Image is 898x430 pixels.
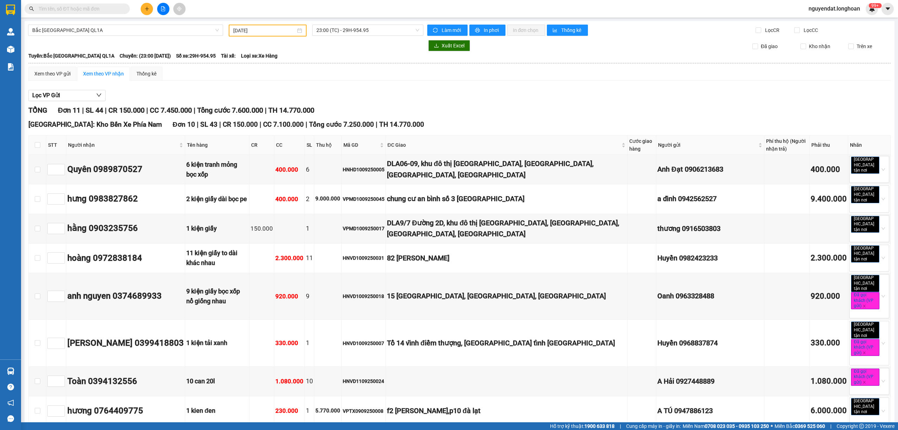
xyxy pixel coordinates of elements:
[186,376,248,386] div: 10 can 20l
[275,194,303,204] div: 400.000
[7,28,14,35] img: warehouse-icon
[186,286,248,306] div: 9 kiện giấy bọc xốp nổ giống nhau
[150,106,192,114] span: CC 7.450.000
[32,25,219,35] span: Bắc Trung Nam QL1A
[851,292,879,309] span: Đã gọi khách (VP gửi)
[58,106,80,114] span: Đơn 11
[108,106,145,114] span: CR 150.000
[241,52,277,60] span: Loại xe: Xe Hàng
[657,376,763,387] div: A Hải 0927448889
[547,25,588,36] button: bar-chartThống kê
[795,423,825,429] strong: 0369 525 060
[28,106,47,114] span: TỔNG
[387,338,626,349] div: Tổ 14 vĩnh điềm thượng, [GEOGRAPHIC_DATA] tỉnh [GEOGRAPHIC_DATA]
[758,42,780,50] span: Đã giao
[306,376,313,386] div: 10
[343,407,384,415] div: VPTX0909250008
[657,291,763,302] div: Oanh 0963328488
[176,52,216,60] span: Số xe: 29H-954.95
[177,6,182,11] span: aim
[250,224,273,233] div: 150.000
[387,193,626,204] div: chung cư an bình số 3 [GEOGRAPHIC_DATA]
[657,164,763,175] div: Anh Đạt 0906213683
[657,223,763,234] div: thương 0916503803
[7,63,14,71] img: solution-icon
[376,120,377,128] span: |
[260,120,261,128] span: |
[806,42,833,50] span: Kho nhận
[428,40,470,51] button: downloadXuất Excel
[854,42,875,50] span: Trên xe
[316,25,420,35] span: 23:00 (TC) - 29H-954.95
[67,375,184,388] div: Toàn 0394132556
[265,106,267,114] span: |
[275,165,303,174] div: 400.000
[811,290,847,303] div: 920.000
[146,106,148,114] span: |
[584,423,615,429] strong: 1900 633 818
[268,106,314,114] span: TH 14.770.000
[173,3,186,15] button: aim
[275,406,303,416] div: 230.000
[306,406,313,416] div: 1
[810,135,848,155] th: Phải thu
[86,106,103,114] span: SL 44
[145,6,149,11] span: plus
[859,424,864,429] span: copyright
[7,384,14,390] span: question-circle
[200,120,217,128] span: SL 43
[550,422,615,430] span: Hỗ trợ kỹ thuật:
[811,164,847,176] div: 400.000
[475,28,481,33] span: printer
[851,216,879,233] span: [GEOGRAPHIC_DATA] tận nơi
[851,157,879,174] span: [GEOGRAPHIC_DATA] tận nơi
[811,337,847,349] div: 330.000
[39,5,121,13] input: Tìm tên, số ĐT hoặc mã đơn
[46,135,66,155] th: STT
[811,252,847,264] div: 2.300.000
[507,25,545,36] button: In đơn chọn
[811,405,847,417] div: 6.000.000
[83,70,124,78] div: Xem theo VP nhận
[657,338,763,349] div: Huyền 0968837874
[185,135,249,155] th: Tên hàng
[186,194,248,204] div: 2 kiện giấy dài bọc pe
[314,135,342,155] th: Thu hộ
[29,6,34,11] span: search
[851,245,879,263] span: [GEOGRAPHIC_DATA] tận nơi
[343,292,384,300] div: HNVD1009250018
[120,52,171,60] span: Chuyến: (23:00 [DATE])
[136,70,156,78] div: Thống kê
[342,273,386,320] td: HNVD1009250018
[561,26,582,34] span: Thống kê
[309,120,374,128] span: Tổng cước 7.250.000
[885,6,891,12] span: caret-down
[868,410,872,414] span: close
[186,160,248,180] div: 6 kiện tranh mỏng bọc xốp
[197,106,263,114] span: Tổng cước 7.600.000
[387,253,626,264] div: 82 [PERSON_NAME]
[275,377,303,386] div: 1.080.000
[342,367,386,396] td: HNVD1109250024
[274,135,305,155] th: CC
[67,337,184,350] div: [PERSON_NAME] 0399418803
[275,338,303,348] div: 330.000
[7,399,14,406] span: notification
[830,422,831,430] span: |
[433,28,439,33] span: sync
[388,141,620,149] span: ĐC Giao
[343,195,384,203] div: VPMD1009250045
[7,368,14,375] img: warehouse-icon
[173,120,195,128] span: Đơn 10
[263,120,304,128] span: CC 7.100.000
[387,405,626,416] div: f2 [PERSON_NAME],p10 đà lạt
[34,70,71,78] div: Xem theo VP gửi
[387,218,626,240] div: DLA9/7 Đường 2D, khu đô thị [GEOGRAPHIC_DATA], [GEOGRAPHIC_DATA], [GEOGRAPHIC_DATA], [GEOGRAPHIC_...
[67,404,184,418] div: hương 0764409775
[868,287,872,290] span: close
[275,292,303,301] div: 920.000
[484,26,500,34] span: In phơi
[342,244,386,273] td: HNVD1009250031
[851,322,879,339] span: [GEOGRAPHIC_DATA] tận nơi
[342,320,386,366] td: HNVD1009250007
